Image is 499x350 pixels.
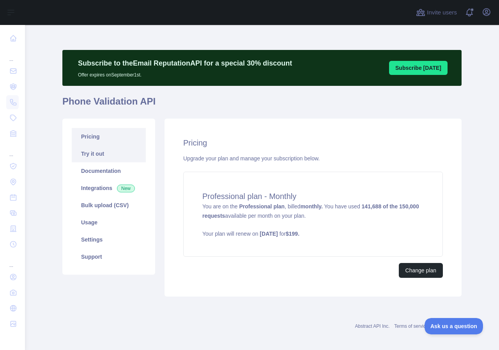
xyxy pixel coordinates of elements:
[72,162,146,179] a: Documentation
[389,61,448,75] button: Subscribe [DATE]
[72,128,146,145] a: Pricing
[414,6,458,19] button: Invite users
[202,203,419,219] strong: 141,688 of the 150,000 requests
[62,95,462,114] h1: Phone Validation API
[202,191,424,202] h4: Professional plan - Monthly
[394,323,428,329] a: Terms of service
[72,179,146,197] a: Integrations New
[202,203,424,238] span: You are on the , billed You have used available per month on your plan.
[72,231,146,248] a: Settings
[183,155,443,162] div: Upgrade your plan and manage your subscription below.
[117,185,135,192] span: New
[425,318,483,334] iframe: Toggle Customer Support
[72,248,146,265] a: Support
[260,231,278,237] strong: [DATE]
[399,263,443,278] button: Change plan
[6,47,19,62] div: ...
[355,323,390,329] a: Abstract API Inc.
[286,231,299,237] strong: $ 199 .
[301,203,323,210] strong: monthly.
[72,214,146,231] a: Usage
[427,8,457,17] span: Invite users
[239,203,285,210] strong: Professional plan
[78,58,292,69] p: Subscribe to the Email Reputation API for a special 30 % discount
[183,137,443,148] h2: Pricing
[78,69,292,78] p: Offer expires on September 1st.
[202,230,424,238] p: Your plan will renew on for
[6,142,19,158] div: ...
[72,145,146,162] a: Try it out
[6,253,19,268] div: ...
[72,197,146,214] a: Bulk upload (CSV)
